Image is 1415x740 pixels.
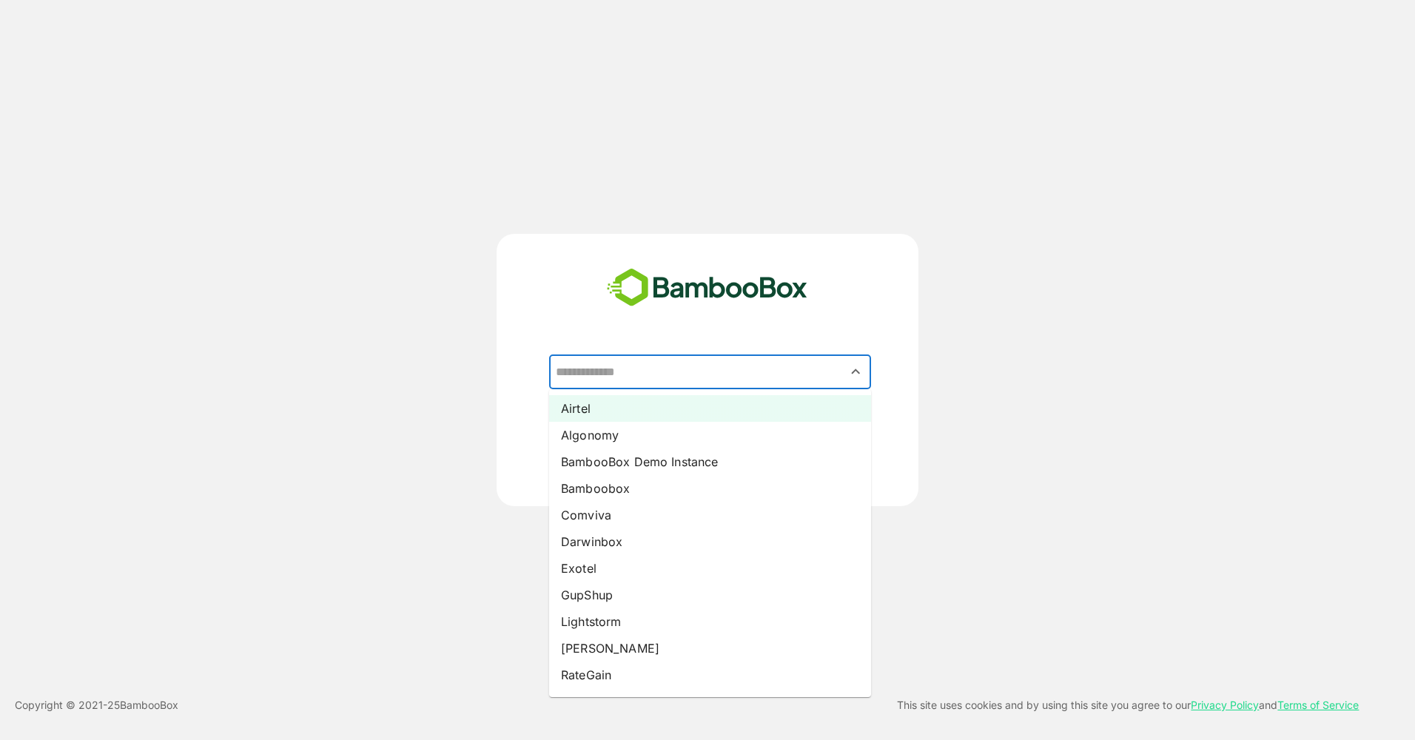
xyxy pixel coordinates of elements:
li: Darwinbox [549,528,871,555]
li: BambooBox Demo Instance [549,448,871,475]
li: GupShup [549,582,871,608]
li: [PERSON_NAME] [549,635,871,662]
li: Exotel [549,555,871,582]
li: Airtel [549,395,871,422]
a: Privacy Policy [1191,699,1259,711]
img: bamboobox [599,263,816,312]
button: Close [846,362,866,382]
li: Comviva [549,502,871,528]
li: Bamboobox [549,475,871,502]
li: Algonomy [549,422,871,448]
a: Terms of Service [1277,699,1359,711]
li: RateGain [549,662,871,688]
p: Copyright © 2021- 25 BambooBox [15,696,178,714]
li: Lightstorm [549,608,871,635]
p: This site uses cookies and by using this site you agree to our and [897,696,1359,714]
li: SPECTRA VISION [549,688,871,715]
